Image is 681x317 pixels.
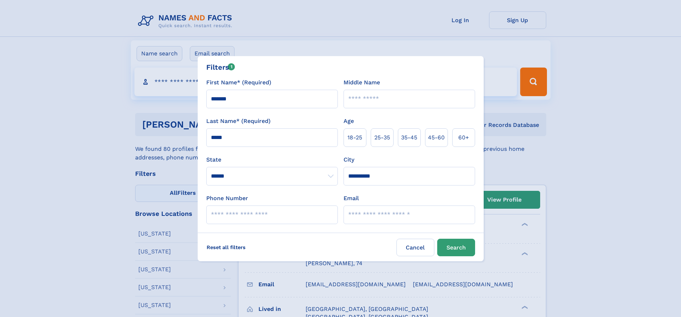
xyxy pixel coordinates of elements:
[344,155,354,164] label: City
[206,62,235,73] div: Filters
[344,117,354,125] label: Age
[374,133,390,142] span: 25‑35
[206,78,271,87] label: First Name* (Required)
[206,194,248,203] label: Phone Number
[344,78,380,87] label: Middle Name
[344,194,359,203] label: Email
[206,117,271,125] label: Last Name* (Required)
[437,239,475,256] button: Search
[202,239,250,256] label: Reset all filters
[396,239,434,256] label: Cancel
[347,133,362,142] span: 18‑25
[428,133,445,142] span: 45‑60
[458,133,469,142] span: 60+
[206,155,338,164] label: State
[401,133,417,142] span: 35‑45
